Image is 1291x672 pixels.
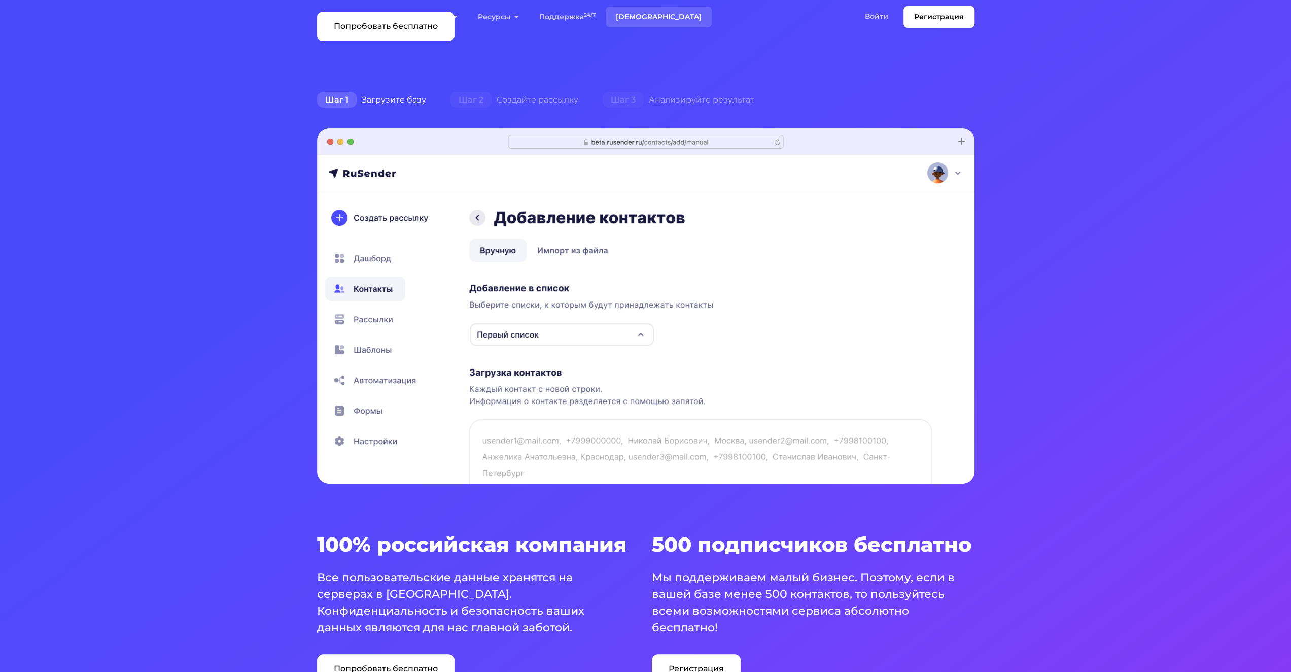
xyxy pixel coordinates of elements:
a: Поддержка24/7 [529,7,606,27]
h3: 100% российская компания [317,532,640,557]
div: Создайте рассылку [438,90,590,110]
p: Все пользовательские данные хранятся на серверах в [GEOGRAPHIC_DATA]. Конфиденциальность и безопа... [317,569,627,636]
span: Шаг 2 [450,92,492,108]
h3: 500 подписчиков бесплатно [652,532,974,557]
a: Регистрация [903,6,974,28]
span: Шаг 1 [317,92,357,108]
div: Загрузите базу [305,90,438,110]
img: hero-01-min.png [317,128,974,484]
sup: 24/7 [584,12,596,18]
a: Войти [855,6,898,27]
div: Анализируйте результат [590,90,766,110]
a: Ресурсы [468,7,529,27]
span: Шаг 3 [603,92,644,108]
p: Мы поддерживаем малый бизнес. Поэтому, если в вашей базе менее 500 контактов, то пользуйтесь всем... [652,569,962,636]
img: RuSender [317,11,374,21]
a: Возможности [387,7,468,27]
a: [DEMOGRAPHIC_DATA] [606,7,712,27]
